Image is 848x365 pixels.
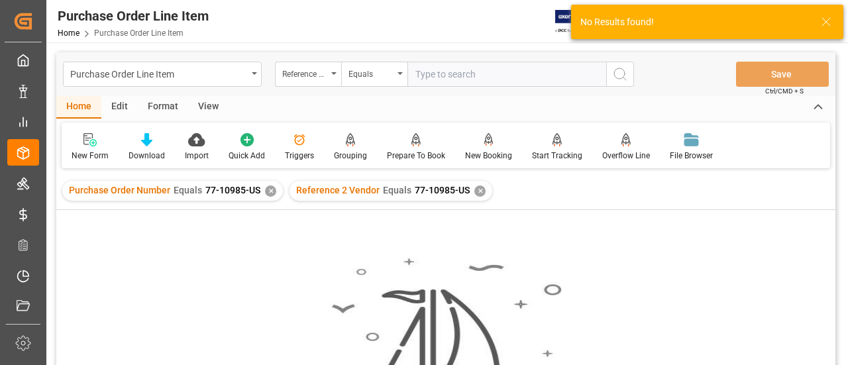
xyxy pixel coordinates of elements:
button: open menu [63,62,262,87]
button: open menu [275,62,341,87]
div: Prepare To Book [387,150,445,162]
div: New Form [72,150,109,162]
div: Triggers [285,150,314,162]
span: Equals [174,185,202,195]
div: Equals [348,65,394,80]
img: Exertis%20JAM%20-%20Email%20Logo.jpg_1722504956.jpg [555,10,601,33]
div: ✕ [474,185,486,197]
div: Edit [101,96,138,119]
span: Purchase Order Number [69,185,170,195]
div: Purchase Order Line Item [58,6,209,26]
button: Save [736,62,829,87]
button: search button [606,62,634,87]
span: Reference 2 Vendor [296,185,380,195]
div: ✕ [265,185,276,197]
div: File Browser [670,150,713,162]
div: No Results found! [580,15,808,29]
div: Home [56,96,101,119]
div: New Booking [465,150,512,162]
div: Download [129,150,165,162]
div: Format [138,96,188,119]
div: Overflow Line [602,150,650,162]
div: Reference 2 Vendor [282,65,327,80]
input: Type to search [407,62,606,87]
div: View [188,96,229,119]
span: 77-10985-US [205,185,260,195]
div: Grouping [334,150,367,162]
button: open menu [341,62,407,87]
span: Ctrl/CMD + S [765,86,804,96]
span: Equals [383,185,411,195]
span: 77-10985-US [415,185,470,195]
div: Purchase Order Line Item [70,65,247,81]
div: Start Tracking [532,150,582,162]
a: Home [58,28,79,38]
div: Quick Add [229,150,265,162]
div: Import [185,150,209,162]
